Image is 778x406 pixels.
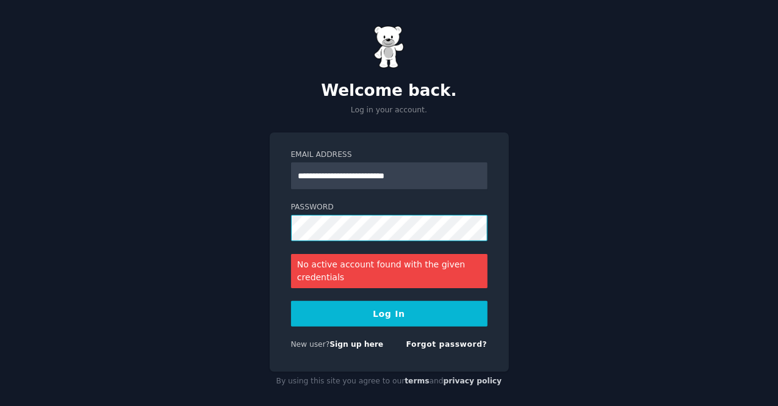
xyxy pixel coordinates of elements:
a: terms [405,377,429,385]
img: Gummy Bear [374,26,405,68]
label: Email Address [291,150,488,161]
p: Log in your account. [270,105,509,116]
h2: Welcome back. [270,81,509,101]
span: New user? [291,340,330,349]
button: Log In [291,301,488,327]
a: Forgot password? [406,340,488,349]
a: Sign up here [330,340,383,349]
div: By using this site you agree to our and [270,372,509,391]
label: Password [291,202,488,213]
a: privacy policy [444,377,502,385]
div: No active account found with the given credentials [291,254,488,288]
